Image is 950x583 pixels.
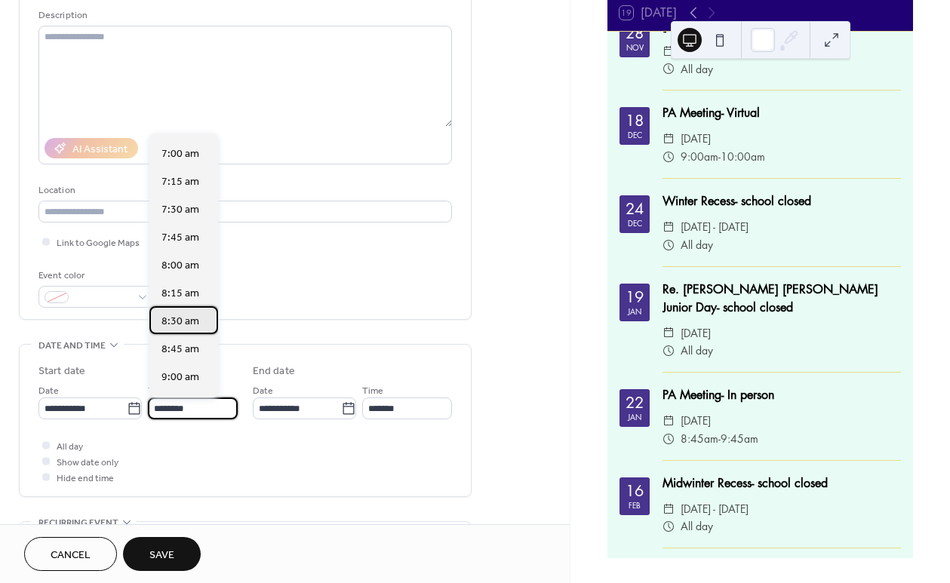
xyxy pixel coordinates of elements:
[663,474,901,492] div: Midwinter Recess- school closed
[51,548,91,563] span: Cancel
[663,386,901,404] div: PA Meeting- In person
[38,364,85,379] div: Start date
[663,192,901,210] div: Winter Recess- school closed
[681,517,713,535] span: All day
[681,236,713,254] span: All day
[626,483,644,499] div: 16
[161,146,199,162] span: 7:00 am
[681,148,718,166] span: 9:00am
[663,60,675,78] div: ​
[626,201,644,216] div: 24
[681,430,718,448] span: 8:45am
[161,258,199,274] span: 8:00 am
[663,412,675,430] div: ​
[628,219,642,227] div: Dec
[663,500,675,518] div: ​
[663,42,675,60] div: ​
[718,430,721,448] span: -
[663,236,675,254] div: ​
[38,8,449,23] div: Description
[626,44,644,51] div: Nov
[161,230,199,246] span: 7:45 am
[663,104,901,122] div: PA Meeting- Virtual
[663,281,901,317] div: Re. [PERSON_NAME] [PERSON_NAME] Junior Day- school closed
[161,397,199,413] span: 9:15 am
[681,412,711,430] span: [DATE]
[681,342,713,360] span: All day
[57,439,83,455] span: All day
[38,383,59,399] span: Date
[161,314,199,330] span: 8:30 am
[253,383,273,399] span: Date
[681,324,711,342] span: [DATE]
[721,148,765,166] span: 10:00am
[663,342,675,360] div: ​
[24,537,117,571] button: Cancel
[161,370,199,385] span: 9:00 am
[718,148,721,166] span: -
[148,383,169,399] span: Time
[123,537,201,571] button: Save
[161,342,199,357] span: 8:45 am
[628,413,641,421] div: Jan
[362,383,383,399] span: Time
[681,130,711,148] span: [DATE]
[626,26,644,41] div: 28
[663,430,675,448] div: ​
[681,218,749,236] span: [DATE] - [DATE]
[38,515,118,531] span: Recurring event
[38,338,106,354] span: Date and time
[57,471,114,486] span: Hide end time
[38,183,449,198] div: Location
[626,113,644,128] div: 18
[161,286,199,302] span: 8:15 am
[663,517,675,535] div: ​
[663,148,675,166] div: ​
[681,500,749,518] span: [DATE] - [DATE]
[161,174,199,190] span: 7:15 am
[38,268,152,284] div: Event color
[149,548,174,563] span: Save
[681,60,713,78] span: All day
[628,308,641,315] div: Jan
[663,324,675,342] div: ​
[663,218,675,236] div: ​
[57,235,140,251] span: Link to Google Maps
[628,131,642,139] div: Dec
[629,502,641,509] div: Feb
[253,364,295,379] div: End date
[57,455,118,471] span: Show date only
[626,395,644,410] div: 22
[626,290,644,305] div: 19
[721,430,758,448] span: 9:45am
[161,202,199,218] span: 7:30 am
[663,130,675,148] div: ​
